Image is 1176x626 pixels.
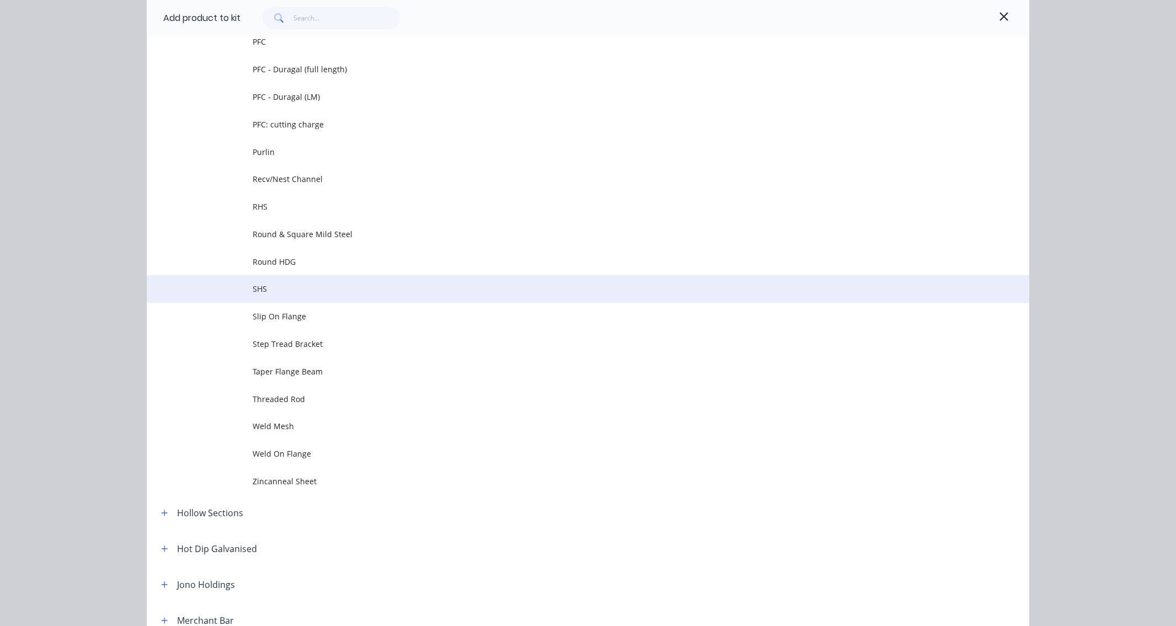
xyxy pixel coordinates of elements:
span: SHS [253,283,874,295]
span: PFC - Duragal (LM) [253,91,874,103]
span: Threaded Rod [253,393,874,405]
span: PFC - Duragal (full length) [253,63,874,75]
span: RHS [253,201,874,212]
span: Zincanneal Sheet [253,475,874,487]
span: Round & Square Mild Steel [253,228,874,240]
span: PFC [253,36,874,47]
span: Purlin [253,146,874,158]
span: Step Tread Bracket [253,338,874,350]
span: Weld Mesh [253,420,874,432]
div: Jono Holdings [177,578,235,591]
span: Round HDG [253,256,874,267]
input: Search... [293,7,401,29]
span: Slip On Flange [253,311,874,322]
span: Weld On Flange [253,448,874,459]
span: PFC: cutting charge [253,119,874,130]
div: Hot Dip Galvanised [177,542,257,555]
span: Taper Flange Beam [253,366,874,377]
span: Recv/Nest Channel [253,173,874,185]
div: Hollow Sections [177,506,243,520]
div: Add product to kit [163,12,240,25]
